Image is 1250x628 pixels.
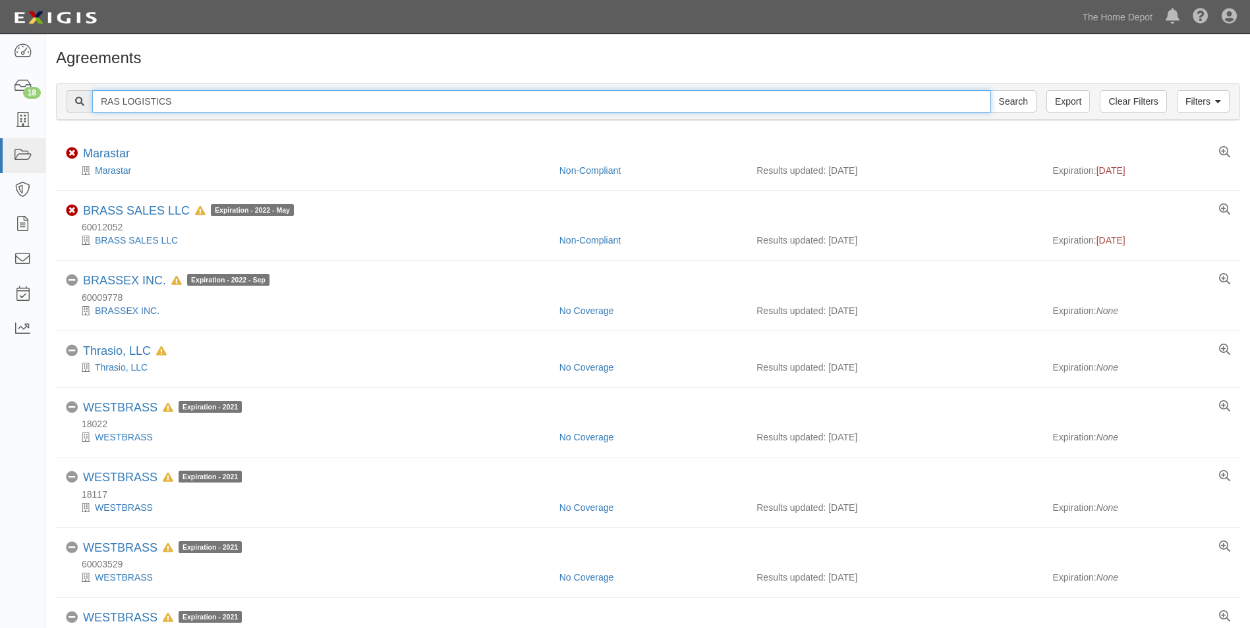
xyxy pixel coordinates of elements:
div: Results updated: [DATE] [756,234,1033,247]
a: Marastar [83,147,130,160]
i: In Default since 10/26/2023 [163,473,173,483]
div: Results updated: [DATE] [756,431,1033,444]
a: Non-Compliant [559,235,621,246]
i: In Default since 10/26/2023 [163,614,173,623]
i: No Coverage [66,471,78,483]
div: BRASS SALES LLC [66,234,550,247]
a: BRASS SALES LLC [83,204,190,217]
a: WESTBRASS [83,611,157,624]
img: logo-5460c22ac91f19d4615b14bd174203de0afe785f0fc80cf4dbbc73dc1793850b.png [10,6,101,30]
a: View results summary [1219,204,1230,216]
a: Filters [1177,90,1230,113]
i: In Default since 11/14/2024 [156,347,167,356]
em: None [1096,502,1118,513]
div: 18117 [66,488,1240,501]
a: WESTBRASS [83,471,157,484]
i: In Default since 10/26/2023 [163,404,173,413]
div: Marastar [66,164,550,177]
a: BRASSEX INC. [83,274,166,287]
i: No Coverage [66,275,78,286]
input: Search [92,90,991,113]
div: Marastar [83,147,130,161]
a: View results summary [1219,541,1230,553]
div: 60012052 [66,221,1240,234]
div: Expiration: [1052,234,1230,247]
i: No Coverage [66,542,78,554]
i: No Coverage [66,612,78,623]
a: The Home Depot [1075,4,1159,30]
div: WESTBRASS [66,501,550,514]
a: No Coverage [559,502,614,513]
a: WESTBRASS [83,401,157,414]
div: Results updated: [DATE] [756,361,1033,374]
span: [DATE] [1096,235,1125,246]
div: Thrasio, LLC [66,361,550,374]
i: In Default since 10/26/2023 [163,544,173,553]
div: Results updated: [DATE] [756,571,1033,584]
span: Expiration - 2021 [179,541,242,553]
i: Non-Compliant [66,205,78,217]
div: Results updated: [DATE] [756,304,1033,317]
a: No Coverage [559,305,614,316]
a: View results summary [1219,471,1230,483]
a: View results summary [1219,401,1230,413]
div: BRASS SALES LLC [83,204,294,219]
div: 18022 [66,417,1240,431]
div: Expiration: [1052,431,1230,444]
span: Expiration - 2021 [179,471,242,483]
div: Results updated: [DATE] [756,164,1033,177]
a: No Coverage [559,362,614,373]
div: WESTBRASS [83,541,242,556]
i: No Coverage [66,345,78,357]
i: Help Center - Complianz [1193,9,1208,25]
a: BRASS SALES LLC [95,235,178,246]
a: View results summary [1219,274,1230,286]
span: Expiration - 2021 [179,611,242,623]
em: None [1096,572,1118,583]
div: BRASSEX INC. [83,274,270,288]
div: 18 [23,87,41,99]
h1: Agreements [56,49,1240,66]
div: Thrasio, LLC [83,344,167,359]
div: Expiration: [1052,304,1230,317]
a: Thrasio, LLC [95,362,148,373]
div: 60009778 [66,291,1240,304]
a: View results summary [1219,611,1230,623]
a: WESTBRASS [95,432,153,442]
i: Non-Compliant [66,147,78,159]
a: Non-Compliant [559,165,621,176]
div: WESTBRASS [83,471,242,485]
div: Expiration: [1052,571,1230,584]
span: [DATE] [1096,165,1125,176]
em: None [1096,305,1118,316]
a: Marastar [95,165,131,176]
div: WESTBRASS [83,611,242,625]
a: Clear Filters [1100,90,1166,113]
a: Export [1046,90,1090,113]
input: Search [990,90,1037,113]
div: WESTBRASS [66,571,550,584]
a: WESTBRASS [95,502,153,513]
i: In Default since 06/19/2025 [195,207,206,216]
a: Thrasio, LLC [83,344,151,357]
div: Expiration: [1052,164,1230,177]
span: Expiration - 2021 [179,401,242,413]
i: No Coverage [66,402,78,413]
em: None [1096,432,1118,442]
div: Results updated: [DATE] [756,501,1033,514]
div: Expiration: [1052,501,1230,514]
a: No Coverage [559,432,614,442]
div: BRASSEX INC. [66,304,550,317]
span: Expiration - 2022 - May [211,204,294,216]
a: View results summary [1219,344,1230,356]
div: 60003529 [66,558,1240,571]
em: None [1096,362,1118,373]
a: BRASSEX INC. [95,305,159,316]
a: WESTBRASS [95,572,153,583]
div: Expiration: [1052,361,1230,374]
a: No Coverage [559,572,614,583]
div: WESTBRASS [66,431,550,444]
span: Expiration - 2022 - Sep [187,274,270,286]
a: View results summary [1219,147,1230,159]
a: WESTBRASS [83,541,157,554]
